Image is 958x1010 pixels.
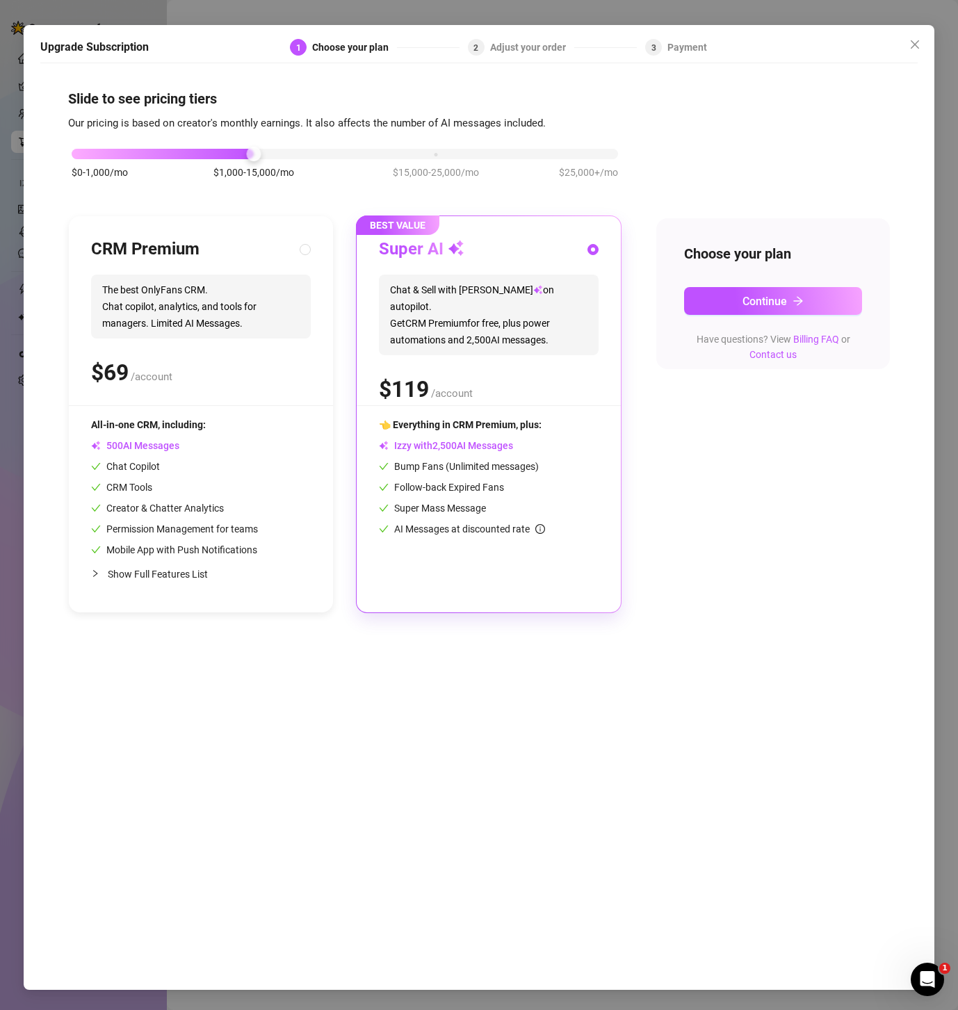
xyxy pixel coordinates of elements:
span: Have questions? View or [697,334,850,360]
span: check [379,482,389,492]
span: check [91,545,101,555]
span: 3 [651,43,656,53]
span: CRM Tools [91,482,152,493]
a: Billing FAQ [793,334,839,345]
span: arrow-right [793,295,804,307]
div: Payment [667,39,707,56]
span: collapsed [91,569,99,578]
span: Mobile App with Push Notifications [91,544,257,555]
span: Show Full Features List [108,569,208,580]
span: Close [904,39,926,50]
button: Continuearrow-right [684,287,861,315]
span: All-in-one CRM, including: [91,419,206,430]
span: check [91,462,101,471]
span: 1 [939,963,950,974]
span: AI Messages at discounted rate [394,523,545,535]
button: Close [904,33,926,56]
span: Bump Fans (Unlimited messages) [379,461,539,472]
span: Continue [742,295,787,308]
div: Show Full Features List [91,557,311,590]
span: $15,000-25,000/mo [393,165,479,180]
h4: Choose your plan [684,244,861,263]
span: check [91,524,101,534]
span: /account [431,387,473,400]
span: Super Mass Message [379,503,486,514]
h4: Slide to see pricing tiers [68,89,889,108]
span: Follow-back Expired Fans [379,482,504,493]
span: Izzy with AI Messages [379,440,513,451]
span: 1 [296,43,301,53]
span: 👈 Everything in CRM Premium, plus: [379,419,542,430]
iframe: Intercom live chat [911,963,944,996]
span: Permission Management for teams [91,523,258,535]
div: Adjust your order [490,39,574,56]
span: Chat Copilot [91,461,160,472]
span: check [91,503,101,513]
span: info-circle [535,524,545,534]
span: $ [91,359,129,386]
span: $1,000-15,000/mo [213,165,294,180]
a: Contact us [749,349,797,360]
span: $ [379,376,429,402]
h5: Upgrade Subscription [40,39,149,56]
span: check [379,524,389,534]
span: close [909,39,920,50]
span: AI Messages [91,440,179,451]
span: Chat & Sell with [PERSON_NAME] on autopilot. Get CRM Premium for free, plus power automations and... [379,275,599,355]
h3: Super AI [379,238,464,261]
span: BEST VALUE [356,215,439,235]
span: check [379,462,389,471]
span: Our pricing is based on creator's monthly earnings. It also affects the number of AI messages inc... [68,117,546,129]
span: 2 [473,43,478,53]
div: Choose your plan [312,39,397,56]
h3: CRM Premium [91,238,200,261]
span: $0-1,000/mo [72,165,128,180]
span: check [91,482,101,492]
span: $25,000+/mo [559,165,618,180]
span: Creator & Chatter Analytics [91,503,224,514]
span: check [379,503,389,513]
span: The best OnlyFans CRM. Chat copilot, analytics, and tools for managers. Limited AI Messages. [91,275,311,339]
span: /account [131,370,172,383]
